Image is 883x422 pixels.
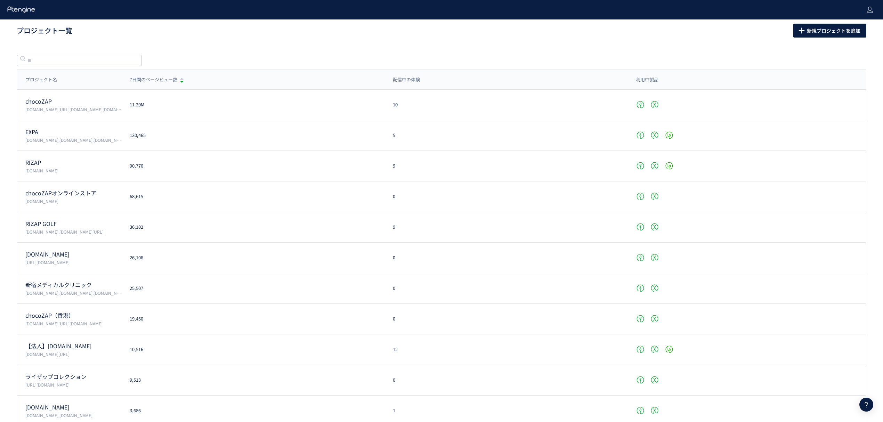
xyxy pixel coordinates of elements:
[25,189,121,197] p: chocoZAPオンラインストア
[25,198,121,204] p: chocozap.shop
[121,163,384,169] div: 90,776
[121,132,384,139] div: 130,465
[121,254,384,261] div: 26,106
[384,132,627,139] div: 5
[384,407,627,414] div: 1
[384,254,627,261] div: 0
[25,76,57,83] span: プロジェクト名
[130,76,177,83] span: 7日間のページビュー数
[121,285,384,292] div: 25,507
[636,76,658,83] span: 利用中製品
[384,346,627,353] div: 12
[384,102,627,108] div: 10
[25,168,121,173] p: www.rizap.jp
[25,412,121,418] p: www.rizap-english.jp,blackboard60s.com
[384,285,627,292] div: 0
[25,342,121,350] p: 【法人】rizap.jp
[121,102,384,108] div: 11.29M
[25,106,121,112] p: chocozap.jp/,zap-id.jp/,web.my-zap.jp/,liff.campaign.chocozap.sumiyoku.jp/
[807,24,860,38] span: 新規プロジェクトを追加
[25,137,121,143] p: vivana.jp,expa-official.jp,reserve-expa.jp
[25,311,121,319] p: chocoZAP（香港）
[25,250,121,258] p: medical.chocozap.jp
[793,24,866,38] button: 新規プロジェクトを追加
[25,290,121,296] p: shinjuku3chome-medical.jp,shinjuku3-mc.reserve.ne.jp,www.shinjukumc.com/,shinjukumc.net/,smc-glp1...
[121,193,384,200] div: 68,615
[121,316,384,322] div: 19,450
[25,281,121,289] p: 新宿メディカルクリニック
[25,159,121,167] p: RIZAP
[25,382,121,388] p: https://shop.rizap.jp/
[25,403,121,411] p: rizap-english.jp
[384,193,627,200] div: 0
[25,220,121,228] p: RIZAP GOLF
[25,373,121,381] p: ライザップコレクション
[25,259,121,265] p: https://medical.chocozap.jp
[384,163,627,169] div: 9
[25,320,121,326] p: chocozap-hk.com/,chocozaphk.gymmasteronline.com/
[121,224,384,230] div: 36,102
[384,377,627,383] div: 0
[25,128,121,136] p: EXPA
[25,229,121,235] p: www.rizap-golf.jp,rizap-golf.ns-test.work/lp/3anniversary-cp/
[121,377,384,383] div: 9,513
[384,224,627,230] div: 9
[384,316,627,322] div: 0
[121,346,384,353] div: 10,516
[25,351,121,357] p: www.rizap.jp/lp/corp/healthseminar/
[17,26,778,36] h1: プロジェクト一覧
[121,407,384,414] div: 3,686
[393,76,420,83] span: 配信中の体験
[25,97,121,105] p: chocoZAP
